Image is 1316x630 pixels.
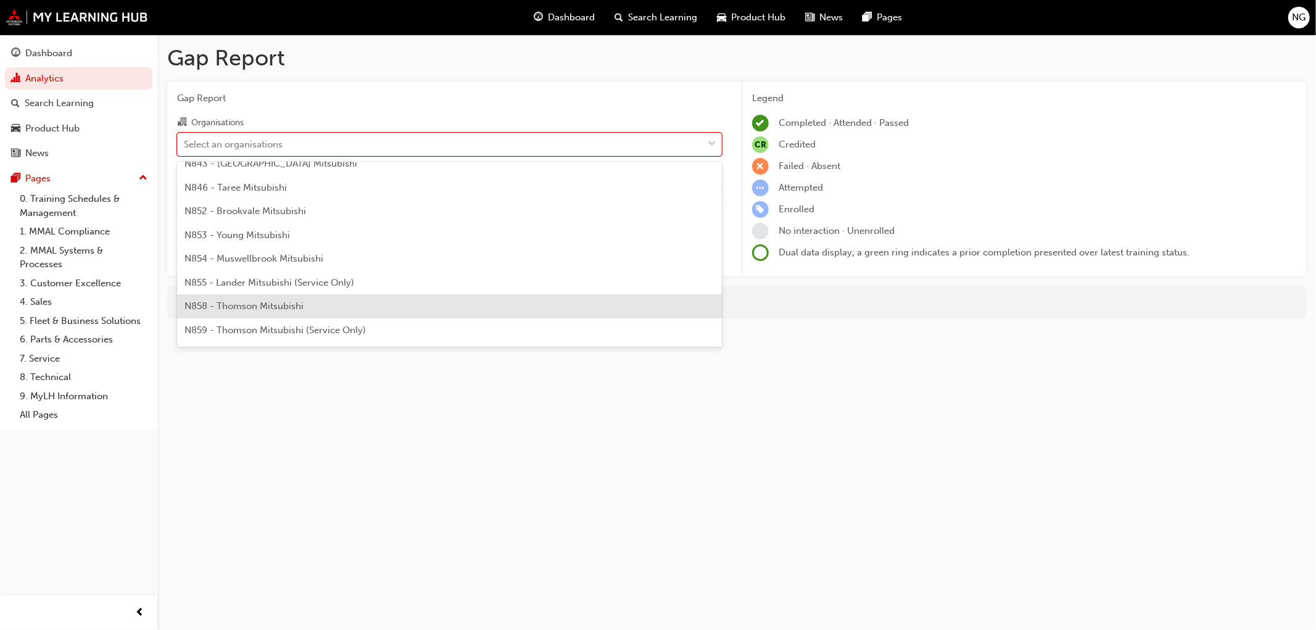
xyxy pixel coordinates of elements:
span: N852 - Brookvale Mitsubishi [184,205,306,217]
span: search-icon [11,98,20,109]
span: N854 - Muswellbrook Mitsubishi [184,253,323,264]
a: news-iconNews [796,5,853,30]
span: N853 - Young Mitsubishi [184,230,290,241]
span: null-icon [752,136,769,153]
div: Legend [752,91,1296,106]
a: News [5,142,152,165]
button: Pages [5,167,152,190]
span: guage-icon [534,10,544,25]
a: 9. MyLH Information [15,387,152,406]
span: up-icon [139,170,147,186]
a: Product Hub [5,117,152,140]
span: news-icon [806,10,815,25]
span: guage-icon [11,48,20,59]
span: Credited [779,139,816,150]
a: All Pages [15,405,152,425]
a: guage-iconDashboard [524,5,605,30]
span: learningRecordVerb_NONE-icon [752,223,769,239]
span: Completed · Attended · Passed [779,117,909,128]
span: down-icon [708,136,716,152]
span: prev-icon [136,605,145,621]
a: 6. Parts & Accessories [15,330,152,349]
div: Organisations [191,117,244,129]
span: Dashboard [548,10,595,25]
span: pages-icon [863,10,872,25]
span: Attempted [779,182,823,193]
a: Analytics [5,67,152,90]
span: N855 - Lander Mitsubishi (Service Only) [184,277,354,288]
img: mmal [6,9,148,25]
a: Search Learning [5,92,152,115]
button: DashboardAnalyticsSearch LearningProduct HubNews [5,39,152,167]
span: learningRecordVerb_COMPLETE-icon [752,115,769,131]
button: NG [1288,7,1310,28]
span: No interaction · Unenrolled [779,225,895,236]
span: News [820,10,843,25]
span: learningRecordVerb_ATTEMPT-icon [752,180,769,196]
span: learningRecordVerb_ENROLL-icon [752,201,769,218]
span: Dual data display; a green ring indicates a prior completion presented over latest training status. [779,247,1190,258]
h1: Gap Report [167,44,1306,72]
a: car-iconProduct Hub [708,5,796,30]
div: News [25,146,49,160]
span: Product Hub [732,10,786,25]
a: 3. Customer Excellence [15,274,152,293]
span: N859 - Thomson Mitsubishi (Service Only) [184,325,366,336]
div: Product Hub [25,122,80,136]
span: learningRecordVerb_FAIL-icon [752,158,769,175]
span: N846 - Taree Mitsubishi [184,182,287,193]
span: car-icon [718,10,727,25]
a: search-iconSearch Learning [605,5,708,30]
span: Gap Report [177,91,722,106]
span: NG [1293,10,1306,25]
a: 0. Training Schedules & Management [15,189,152,222]
div: Search Learning [25,96,94,110]
span: news-icon [11,148,20,159]
span: chart-icon [11,73,20,85]
span: Enrolled [779,204,814,215]
span: organisation-icon [177,117,186,128]
span: N843 - [GEOGRAPHIC_DATA] Mitsubishi [184,158,357,169]
a: 7. Service [15,349,152,368]
a: 4. Sales [15,292,152,312]
a: Dashboard [5,42,152,65]
div: Dashboard [25,46,72,60]
span: car-icon [11,123,20,135]
a: pages-iconPages [853,5,913,30]
span: Pages [877,10,903,25]
span: Failed · Absent [779,160,840,172]
a: 1. MMAL Compliance [15,222,152,241]
div: Pages [25,172,51,186]
a: 2. MMAL Systems & Processes [15,241,152,274]
span: search-icon [615,10,624,25]
a: 8. Technical [15,368,152,387]
div: For more in-depth analysis and data download, go to [176,295,1297,309]
span: Search Learning [629,10,698,25]
a: 5. Fleet & Business Solutions [15,312,152,331]
span: pages-icon [11,173,20,184]
span: N858 - Thomson Mitsubishi [184,300,304,312]
div: Select an organisations [184,137,283,151]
